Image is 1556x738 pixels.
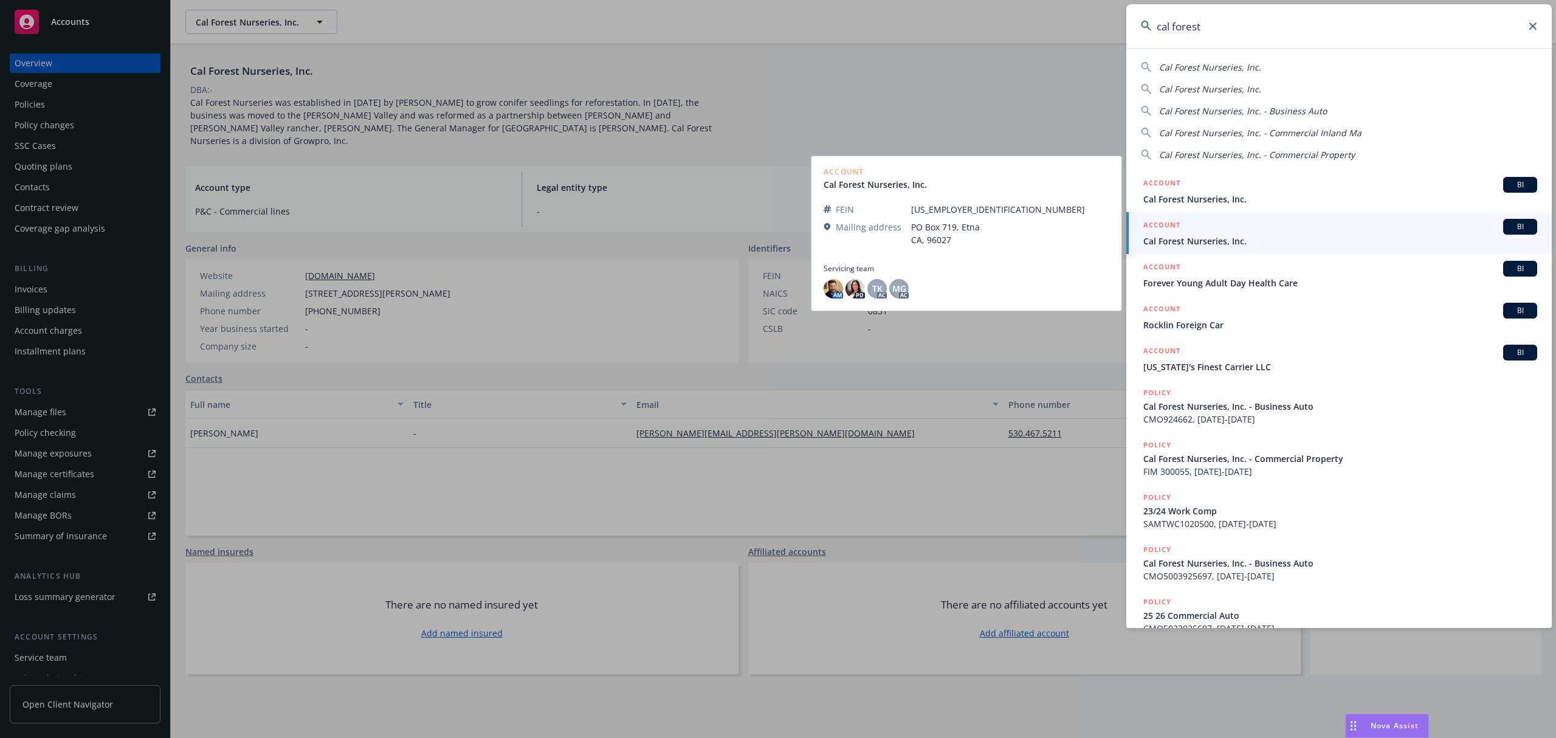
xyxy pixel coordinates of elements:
[1126,212,1552,254] a: ACCOUNTBICal Forest Nurseries, Inc.
[1143,439,1171,451] h5: POLICY
[1143,303,1180,317] h5: ACCOUNT
[1508,221,1532,232] span: BI
[1126,4,1552,48] input: Search...
[1126,338,1552,380] a: ACCOUNTBI[US_STATE]'s Finest Carrier LLC
[1143,400,1537,413] span: Cal Forest Nurseries, Inc. - Business Auto
[1143,193,1537,205] span: Cal Forest Nurseries, Inc.
[1143,360,1537,373] span: [US_STATE]'s Finest Carrier LLC
[1143,413,1537,426] span: CMO924662, [DATE]-[DATE]
[1159,83,1261,95] span: Cal Forest Nurseries, Inc.
[1126,296,1552,338] a: ACCOUNTBIRocklin Foreign Car
[1126,589,1552,641] a: POLICY25 26 Commercial AutoCMO5023925697, [DATE]-[DATE]
[1143,570,1537,582] span: CMO5003925697, [DATE]-[DATE]
[1143,491,1171,503] h5: POLICY
[1159,149,1355,160] span: Cal Forest Nurseries, Inc. - Commercial Property
[1143,609,1537,622] span: 25 26 Commercial Auto
[1126,170,1552,212] a: ACCOUNTBICal Forest Nurseries, Inc.
[1143,177,1180,191] h5: ACCOUNT
[1143,543,1171,556] h5: POLICY
[1143,596,1171,608] h5: POLICY
[1143,345,1180,359] h5: ACCOUNT
[1143,235,1537,247] span: Cal Forest Nurseries, Inc.
[1159,105,1327,117] span: Cal Forest Nurseries, Inc. - Business Auto
[1143,557,1537,570] span: Cal Forest Nurseries, Inc. - Business Auto
[1143,387,1171,399] h5: POLICY
[1346,714,1361,737] div: Drag to move
[1508,263,1532,274] span: BI
[1143,452,1537,465] span: Cal Forest Nurseries, Inc. - Commercial Property
[1126,537,1552,589] a: POLICYCal Forest Nurseries, Inc. - Business AutoCMO5003925697, [DATE]-[DATE]
[1143,261,1180,275] h5: ACCOUNT
[1143,505,1537,517] span: 23/24 Work Comp
[1143,465,1537,478] span: FIM 300055, [DATE]-[DATE]
[1143,219,1180,233] h5: ACCOUNT
[1159,61,1261,73] span: Cal Forest Nurseries, Inc.
[1143,517,1537,530] span: SAMTWC1020500, [DATE]-[DATE]
[1508,179,1532,190] span: BI
[1159,127,1361,139] span: Cal Forest Nurseries, Inc. - Commercial Inland Ma
[1143,319,1537,331] span: Rocklin Foreign Car
[1345,714,1429,738] button: Nova Assist
[1508,305,1532,316] span: BI
[1126,380,1552,432] a: POLICYCal Forest Nurseries, Inc. - Business AutoCMO924662, [DATE]-[DATE]
[1508,347,1532,358] span: BI
[1126,485,1552,537] a: POLICY23/24 Work CompSAMTWC1020500, [DATE]-[DATE]
[1371,720,1419,731] span: Nova Assist
[1143,622,1537,635] span: CMO5023925697, [DATE]-[DATE]
[1126,254,1552,296] a: ACCOUNTBIForever Young Adult Day Health Care
[1126,432,1552,485] a: POLICYCal Forest Nurseries, Inc. - Commercial PropertyFIM 300055, [DATE]-[DATE]
[1143,277,1537,289] span: Forever Young Adult Day Health Care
